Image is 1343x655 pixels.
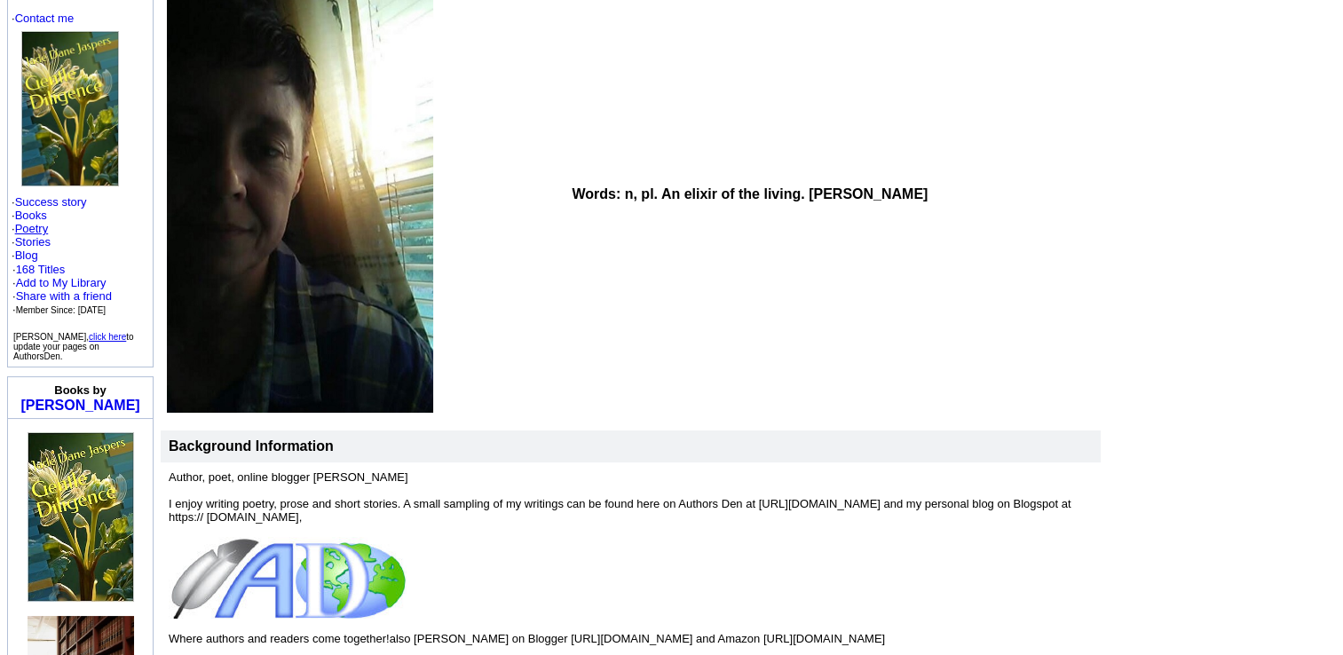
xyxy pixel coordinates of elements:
font: Member Since: [DATE] [16,305,107,315]
a: Add to My Library [16,276,107,289]
a: Contact me [15,12,74,25]
a: Blog [15,249,38,262]
a: Poetry [15,222,49,235]
a: Books [15,209,47,222]
b: Background Information [169,438,334,454]
font: · · · · · · [12,12,149,317]
font: · [12,263,112,316]
a: Success story [15,195,87,209]
a: Stories [15,235,51,249]
a: [PERSON_NAME] [20,398,139,413]
img: shim.gif [80,423,81,430]
a: click here [89,332,126,342]
b: Words: n, pl. An elixir of the living. [PERSON_NAME] [572,186,928,201]
a: 168 Titles [16,263,66,276]
font: [PERSON_NAME], to update your pages on AuthorsDen. [13,332,134,361]
img: 80082.jpg [28,432,134,602]
font: · · · [12,276,112,316]
img: shim.gif [81,423,82,430]
img: 80082.jpg [21,31,119,186]
font: Where authors and readers come together! [169,632,390,645]
img: adlogo.jpg [169,537,407,619]
a: Share with a friend [16,289,112,303]
b: Books by [54,383,107,397]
